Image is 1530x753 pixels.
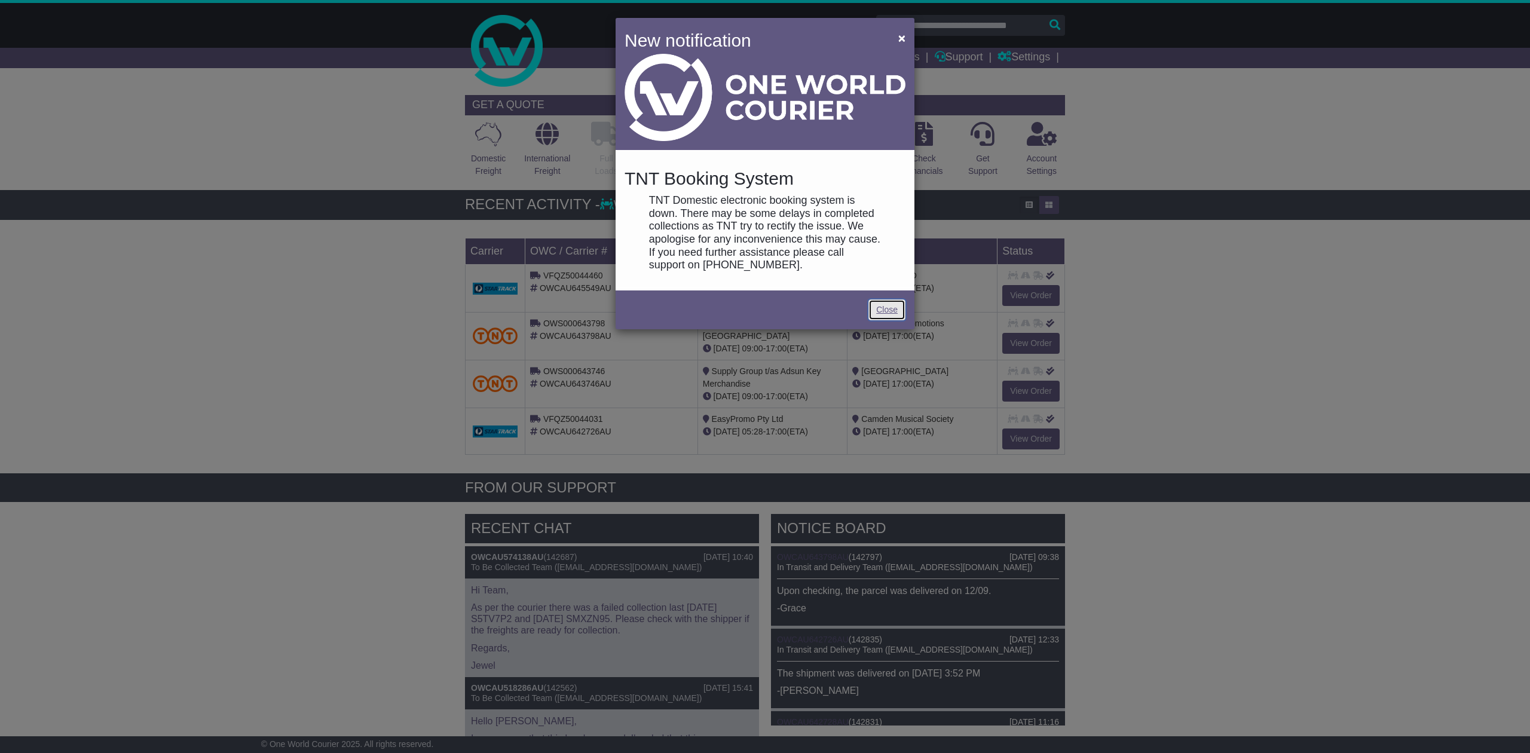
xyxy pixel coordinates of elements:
[649,194,881,272] p: TNT Domestic electronic booking system is down. There may be some delays in completed collections...
[892,26,911,50] button: Close
[898,31,905,45] span: ×
[868,299,905,320] a: Close
[625,169,905,188] h4: TNT Booking System
[625,54,905,141] img: Light
[625,27,881,54] h4: New notification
